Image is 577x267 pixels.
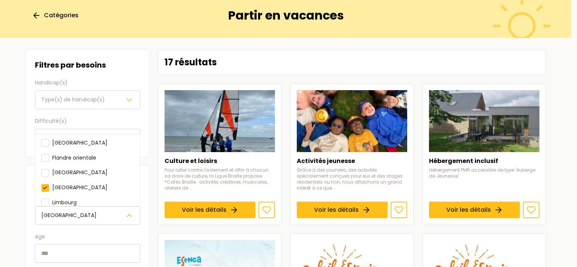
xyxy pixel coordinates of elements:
button: [GEOGRAPHIC_DATA] [35,206,140,225]
span: [GEOGRAPHIC_DATA] [52,184,107,191]
span: [GEOGRAPHIC_DATA] [52,169,107,176]
span: Limbourg [52,199,77,206]
div: [GEOGRAPHIC_DATA] [35,134,140,206]
span: [GEOGRAPHIC_DATA] [52,139,107,146]
span: [GEOGRAPHIC_DATA] [41,211,97,219]
span: Flandre orientale [52,154,96,161]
